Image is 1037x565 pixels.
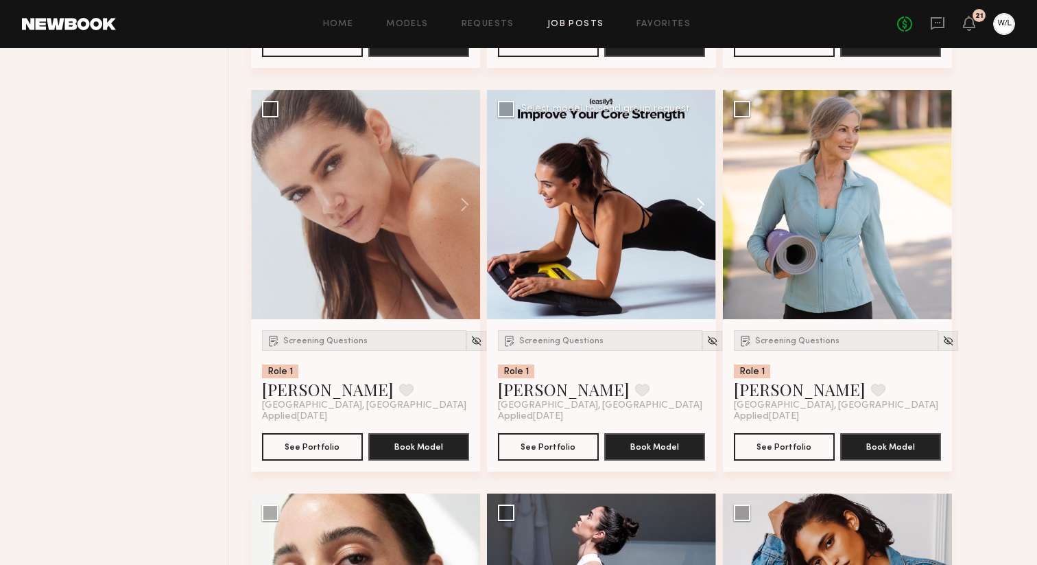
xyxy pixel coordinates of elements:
[604,36,705,48] a: Book Model
[368,440,469,452] a: Book Model
[604,440,705,452] a: Book Model
[734,378,866,400] a: [PERSON_NAME]
[262,433,363,461] button: See Portfolio
[498,365,534,378] div: Role 1
[470,335,482,347] img: Unhide Model
[498,411,705,422] div: Applied [DATE]
[942,335,954,347] img: Unhide Model
[840,36,941,48] a: Book Model
[262,411,469,422] div: Applied [DATE]
[734,365,770,378] div: Role 1
[368,36,469,48] a: Book Model
[519,337,604,345] span: Screening Questions
[498,433,599,461] button: See Portfolio
[386,20,428,29] a: Models
[283,337,368,345] span: Screening Questions
[734,433,835,461] button: See Portfolio
[262,400,466,411] span: [GEOGRAPHIC_DATA], [GEOGRAPHIC_DATA]
[604,433,705,461] button: Book Model
[975,12,984,20] div: 21
[840,440,941,452] a: Book Model
[267,334,281,347] img: Submission Icon
[706,335,718,347] img: Unhide Model
[498,378,630,400] a: [PERSON_NAME]
[734,400,938,411] span: [GEOGRAPHIC_DATA], [GEOGRAPHIC_DATA]
[368,433,469,461] button: Book Model
[262,378,394,400] a: [PERSON_NAME]
[840,433,941,461] button: Book Model
[498,400,702,411] span: [GEOGRAPHIC_DATA], [GEOGRAPHIC_DATA]
[636,20,691,29] a: Favorites
[462,20,514,29] a: Requests
[262,365,298,378] div: Role 1
[734,411,941,422] div: Applied [DATE]
[323,20,354,29] a: Home
[739,334,752,347] img: Submission Icon
[503,334,516,347] img: Submission Icon
[755,337,839,345] span: Screening Questions
[547,20,604,29] a: Job Posts
[521,104,690,114] div: Select model to send group request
